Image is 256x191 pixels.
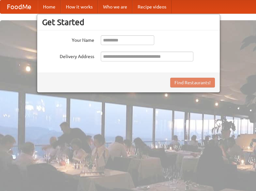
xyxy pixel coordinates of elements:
[170,78,215,88] button: Find Restaurants!
[42,35,94,43] label: Your Name
[42,17,215,27] h3: Get Started
[42,52,94,60] label: Delivery Address
[38,0,61,13] a: Home
[132,0,172,13] a: Recipe videos
[98,0,132,13] a: Who we are
[61,0,98,13] a: How it works
[0,0,38,13] a: FoodMe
